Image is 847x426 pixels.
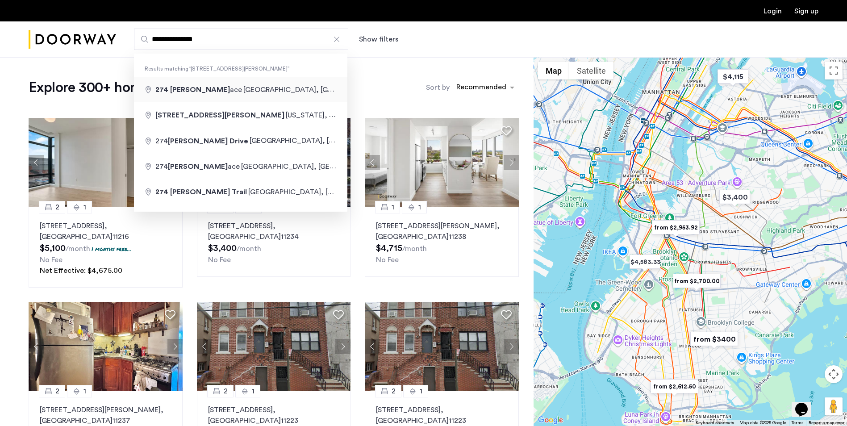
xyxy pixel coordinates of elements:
input: Apartment Search [134,29,348,50]
p: [STREET_ADDRESS][PERSON_NAME] 11238 [376,221,508,242]
span: $5,100 [40,244,66,253]
span: [PERSON_NAME] [168,163,228,170]
button: Previous apartment [365,155,380,170]
ng-select: sort-apartment [452,79,519,96]
span: [GEOGRAPHIC_DATA], [GEOGRAPHIC_DATA], [GEOGRAPHIC_DATA] [250,137,477,144]
sub: /month [237,245,261,252]
p: [STREET_ADDRESS] 11216 [40,221,171,242]
span: No Fee [208,256,231,263]
span: [US_STATE], [GEOGRAPHIC_DATA], [GEOGRAPHIC_DATA] [286,111,479,119]
sub: /month [402,245,427,252]
span: Net Effective: $4,675.00 [40,267,122,274]
span: 274 [155,86,168,93]
span: Results matching [134,64,347,73]
span: No Fee [40,256,63,263]
span: 1 [418,202,421,213]
a: Login [764,8,782,15]
span: [PERSON_NAME] [170,86,230,93]
span: 1 [83,386,86,397]
span: 2 [55,386,59,397]
a: Report a map error [809,420,844,426]
span: 2 [392,386,396,397]
span: $4,715 [376,244,402,253]
button: Previous apartment [365,339,380,354]
span: 1 [252,386,255,397]
span: Map data ©2025 Google [739,421,786,425]
a: 32[STREET_ADDRESS], [GEOGRAPHIC_DATA]11234No Fee [197,207,351,277]
q: [STREET_ADDRESS][PERSON_NAME] [188,66,290,71]
img: 2016_638673975962267132.jpeg [29,118,183,207]
button: Drag Pegman onto the map to open Street View [825,397,843,415]
img: logo [29,23,116,56]
button: Previous apartment [197,339,212,354]
img: Google [536,414,565,426]
button: Show satellite imagery [569,62,613,79]
span: 274 ace [155,163,241,170]
span: [PERSON_NAME] Drive [168,138,248,145]
span: 2 [55,202,59,213]
div: $4,583.33 [626,252,664,272]
span: [GEOGRAPHIC_DATA], [GEOGRAPHIC_DATA], [GEOGRAPHIC_DATA] [243,86,471,93]
button: Keyboard shortcuts [696,420,734,426]
span: 2 [224,386,228,397]
span: 274 [155,188,168,196]
div: from $3400 [687,329,742,349]
p: [STREET_ADDRESS] 11234 [208,221,340,242]
img: 360ac8f6-4482-47b0-bc3d-3cb89b569d10_638791359623755990.jpeg [29,302,183,391]
span: 274 [155,138,250,145]
span: [GEOGRAPHIC_DATA], [GEOGRAPHIC_DATA], [GEOGRAPHIC_DATA] [241,163,468,170]
iframe: chat widget [792,390,820,417]
button: Previous apartment [29,155,44,170]
label: Sort by [426,82,450,93]
button: Previous apartment [29,339,44,354]
h1: Explore 300+ homes and apartments [29,79,257,96]
span: 1 [420,386,422,397]
button: Next apartment [504,339,519,354]
div: $3,400 [716,187,754,207]
img: 2016_638484664599997863.jpeg [197,302,351,391]
button: Next apartment [167,339,183,354]
sub: /month [66,245,90,252]
button: Toggle fullscreen view [825,62,843,79]
span: 1 [392,202,394,213]
div: Recommended [455,82,506,95]
div: from $2,953.92 [648,217,703,238]
button: Show or hide filters [359,34,398,45]
div: $4,115 [714,67,752,87]
button: Next apartment [504,155,519,170]
a: Open this area in Google Maps (opens a new window) [536,414,565,426]
p: [STREET_ADDRESS][PERSON_NAME] 11237 [40,405,171,426]
span: [PERSON_NAME] Trail [170,188,247,196]
span: $3,400 [208,244,237,253]
a: Terms (opens in new tab) [792,420,803,426]
a: Registration [794,8,818,15]
span: [STREET_ADDRESS][PERSON_NAME] [155,112,284,119]
div: from $2,700.00 [669,271,724,291]
span: 1 [83,202,86,213]
button: Map camera controls [825,365,843,383]
span: No Fee [376,256,399,263]
img: 2016_638666715889771230.jpeg [365,118,519,207]
span: [GEOGRAPHIC_DATA], [GEOGRAPHIC_DATA], [GEOGRAPHIC_DATA] [248,188,476,196]
p: [STREET_ADDRESS] 11223 [376,405,508,426]
button: Show street map [538,62,569,79]
span: ace [155,86,243,93]
a: 21[STREET_ADDRESS], [GEOGRAPHIC_DATA]112161 months free...No FeeNet Effective: $4,675.00 [29,207,183,288]
a: 11[STREET_ADDRESS][PERSON_NAME], [GEOGRAPHIC_DATA]11238No Fee [365,207,519,277]
img: 2016_638484664599997863.jpeg [365,302,519,391]
p: [STREET_ADDRESS] 11223 [208,405,340,426]
div: from $2,612.50 [647,376,702,397]
a: Cazamio Logo [29,23,116,56]
button: Next apartment [335,339,350,354]
p: 1 months free... [92,245,131,253]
